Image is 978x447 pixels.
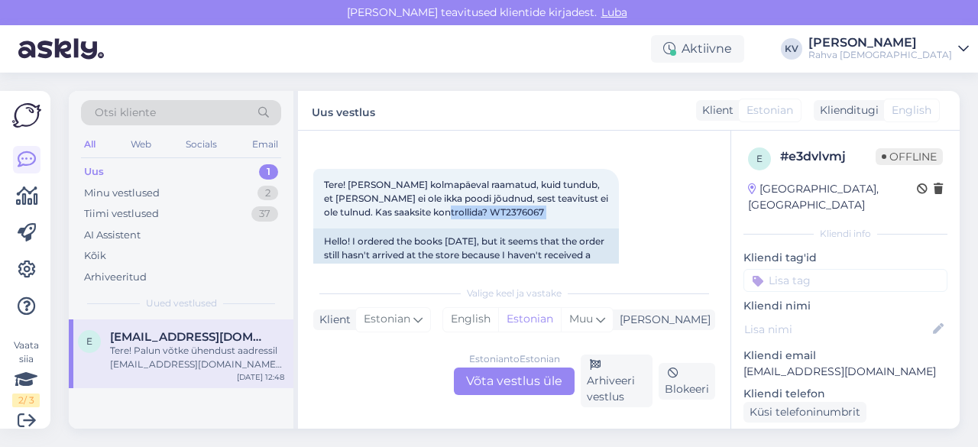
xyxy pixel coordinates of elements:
div: [DATE] 12:48 [237,371,284,383]
div: Aktiivne [651,35,744,63]
div: Web [128,134,154,154]
span: eppmariak@gmail.com [110,330,269,344]
div: Vaata siia [12,338,40,407]
div: AI Assistent [84,228,141,243]
span: e [86,335,92,347]
div: Arhiveeri vestlus [581,355,653,407]
div: 2 / 3 [12,394,40,407]
div: Minu vestlused [84,186,160,201]
div: Kliendi info [743,227,947,241]
label: Uus vestlus [312,100,375,121]
div: 2 [257,186,278,201]
div: Tiimi vestlused [84,206,159,222]
p: Kliendi email [743,348,947,364]
div: 1 [259,164,278,180]
div: Klient [313,312,351,328]
div: Blokeeri [659,363,715,400]
div: [PERSON_NAME] [614,312,711,328]
div: # e3dvlvmj [780,147,876,166]
div: [PERSON_NAME] [808,37,952,49]
span: English [892,102,931,118]
div: Klient [696,102,733,118]
div: All [81,134,99,154]
div: Tere! Palun võtke ühendust aadressil [EMAIL_ADDRESS][DOMAIN_NAME], lisades probleemi kirjelduse j... [110,344,284,371]
input: Lisa nimi [744,321,930,338]
span: Uued vestlused [146,296,217,310]
div: Arhiveeritud [84,270,147,285]
div: English [443,308,498,331]
span: Estonian [364,311,410,328]
span: Luba [597,5,632,19]
span: Tere! [PERSON_NAME] kolmapäeval raamatud, kuid tundub, et [PERSON_NAME] ei ole ikka poodi jõudnud... [324,179,610,218]
img: Askly Logo [12,103,41,128]
span: Offline [876,148,943,165]
p: Kliendi tag'id [743,250,947,266]
p: [EMAIL_ADDRESS][DOMAIN_NAME] [743,364,947,380]
span: e [756,153,763,164]
div: Socials [183,134,220,154]
div: Rahva [DEMOGRAPHIC_DATA] [808,49,952,61]
div: Email [249,134,281,154]
p: Kliendi nimi [743,298,947,314]
a: [PERSON_NAME]Rahva [DEMOGRAPHIC_DATA] [808,37,969,61]
div: Uus [84,164,104,180]
div: Võta vestlus üle [454,368,575,395]
span: Estonian [746,102,793,118]
span: Otsi kliente [95,105,156,121]
div: Klienditugi [814,102,879,118]
div: KV [781,38,802,60]
div: Hello! I ordered the books [DATE], but it seems that the order still hasn't arrived at the store ... [313,228,619,282]
div: Kõik [84,248,106,264]
span: Muu [569,312,593,326]
div: Estonian to Estonian [469,352,560,366]
div: 37 [251,206,278,222]
p: Kliendi telefon [743,386,947,402]
input: Lisa tag [743,269,947,292]
div: Valige keel ja vastake [313,287,715,300]
div: Estonian [498,308,561,331]
div: [GEOGRAPHIC_DATA], [GEOGRAPHIC_DATA] [748,181,917,213]
div: Küsi telefoninumbrit [743,402,866,423]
